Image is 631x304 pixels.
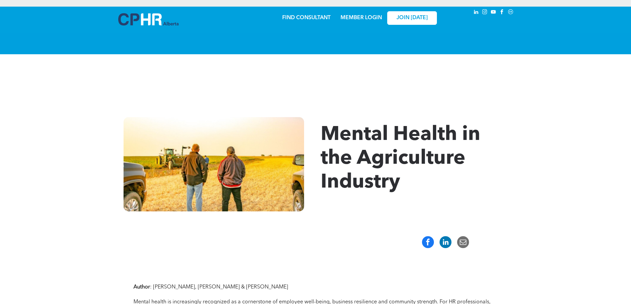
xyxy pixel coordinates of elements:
[473,8,480,17] a: linkedin
[282,15,331,21] a: FIND CONSULTANT
[133,284,150,290] strong: Author
[321,125,480,193] span: Mental Health in the Agriculture Industry
[341,15,382,21] a: MEMBER LOGIN
[387,11,437,25] a: JOIN [DATE]
[396,15,428,21] span: JOIN [DATE]
[481,8,489,17] a: instagram
[150,284,288,290] span: : [PERSON_NAME], [PERSON_NAME] & [PERSON_NAME]
[118,13,179,25] img: A blue and white logo for cp alberta
[499,8,506,17] a: facebook
[490,8,497,17] a: youtube
[507,8,514,17] a: Social network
